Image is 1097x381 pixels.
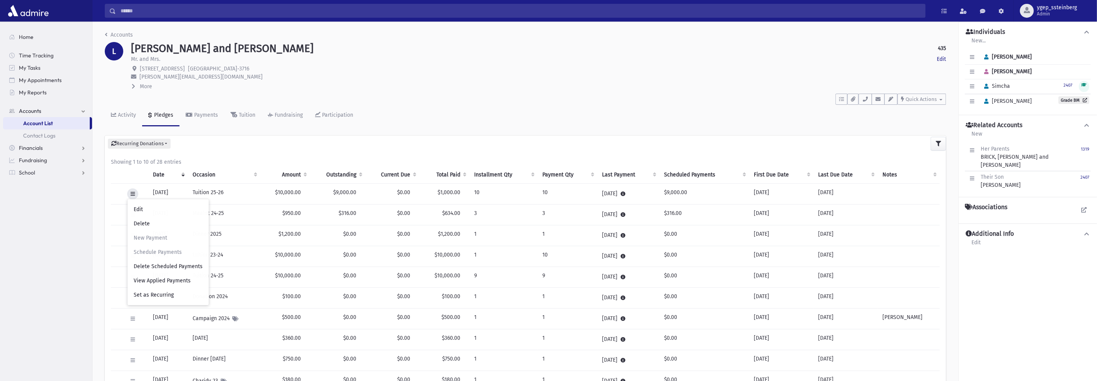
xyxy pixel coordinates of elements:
td: Donation 2024 [188,287,260,308]
a: Time Tracking [3,49,92,62]
a: 1319 [1081,145,1089,169]
span: $0.00 [398,210,411,217]
span: $0.00 [398,272,411,279]
td: [DATE] [597,204,659,225]
td: $750.00 [260,350,310,371]
small: 2407 [1064,83,1073,88]
input: Search [116,4,925,18]
span: $100.00 [442,293,460,300]
span: $0.00 [398,252,411,258]
span: [PERSON_NAME] [981,68,1032,75]
button: Quick Actions [897,94,946,105]
div: Tuition [237,112,255,118]
td: [DATE] [597,308,659,329]
a: Contact Logs [3,129,92,142]
th: Payment Qty: activate to sort column ascending [538,166,598,184]
a: 2407 [1080,173,1089,189]
th: Outstanding: activate to sort column ascending [310,166,365,184]
th: Amount: activate to sort column ascending [260,166,310,184]
a: My Tasks [3,62,92,74]
strong: 435 [938,44,946,52]
span: [PERSON_NAME] [981,54,1032,60]
span: $0.00 [343,356,356,362]
td: [DATE] [597,267,659,287]
span: Account List [23,120,53,127]
td: [DATE] [814,246,878,267]
span: $10,000.00 [434,252,460,258]
td: $0.00 [659,225,749,246]
td: [DATE] [814,308,878,329]
a: Grade BM [1058,96,1089,104]
td: 1 [470,246,538,267]
span: [PERSON_NAME][EMAIL_ADDRESS][DOMAIN_NAME] [139,74,263,80]
span: My Tasks [19,64,40,71]
h4: Individuals [966,28,1005,36]
td: [DATE] [814,329,878,350]
span: Set as Recurring [134,292,174,298]
span: $1,000.00 [438,189,460,196]
span: Admin [1037,11,1077,17]
span: Financials [19,144,43,151]
small: 2407 [1080,175,1089,180]
td: [DATE] [597,350,659,371]
button: Additional Info [965,230,1091,238]
td: [DATE] [749,329,814,350]
th: Last Due Date: activate to sort column ascending [814,166,878,184]
a: New [971,129,983,143]
td: $100.00 [260,287,310,308]
td: Maalot 24-25 [188,204,260,225]
small: 1319 [1081,147,1089,152]
span: $0.00 [343,231,356,237]
button: Recurring Donations [108,139,171,149]
td: [DATE] [749,287,814,308]
td: [DATE] [597,287,659,308]
a: Edit [937,55,946,63]
td: 1 [470,329,538,350]
span: $0.00 [398,356,411,362]
td: [DATE] [148,329,188,350]
td: Dinner 2025 [188,225,260,246]
span: $9,000.00 [333,189,356,196]
td: $0.00 [659,329,749,350]
a: Payments [179,105,224,126]
span: Accounts [19,107,41,114]
span: $1,200.00 [438,231,460,237]
td: 1 [538,287,598,308]
td: [DATE] [597,183,659,204]
td: $950.00 [260,204,310,225]
td: $0.00 [659,350,749,371]
span: Their Son [981,174,1004,180]
th: Last Payment: activate to sort column ascending [597,166,659,184]
a: Activity [105,105,142,126]
a: My Appointments [3,74,92,86]
span: Time Tracking [19,52,54,59]
span: Delete Scheduled Payments [134,263,203,270]
button: Related Accounts [965,121,1091,129]
h4: Additional Info [966,230,1014,238]
td: [DATE] [188,329,260,350]
div: Pledges [153,112,173,118]
td: [DATE] [814,225,878,246]
div: Fundraising [273,112,303,118]
td: [DATE] [597,246,659,267]
td: [DATE] [148,308,188,329]
a: Edit [971,238,981,252]
span: [PERSON_NAME] [981,98,1032,104]
button: More [131,82,153,91]
td: [DATE] [749,225,814,246]
td: 1 [538,329,598,350]
th: Notes: activate to sort column ascending [878,166,940,184]
button: Individuals [965,28,1091,36]
td: $0.00 [659,287,749,308]
div: Activity [116,112,136,118]
span: [STREET_ADDRESS] [140,65,185,72]
td: Dinner [DATE] [188,350,260,371]
a: Accounts [3,105,92,117]
td: 10 [538,246,598,267]
td: [DATE] [148,350,188,371]
a: Delete Scheduled Payments [127,259,209,274]
a: School [3,166,92,179]
h4: Associations [965,203,1007,211]
div: L [105,42,123,60]
span: $0.00 [343,314,356,321]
